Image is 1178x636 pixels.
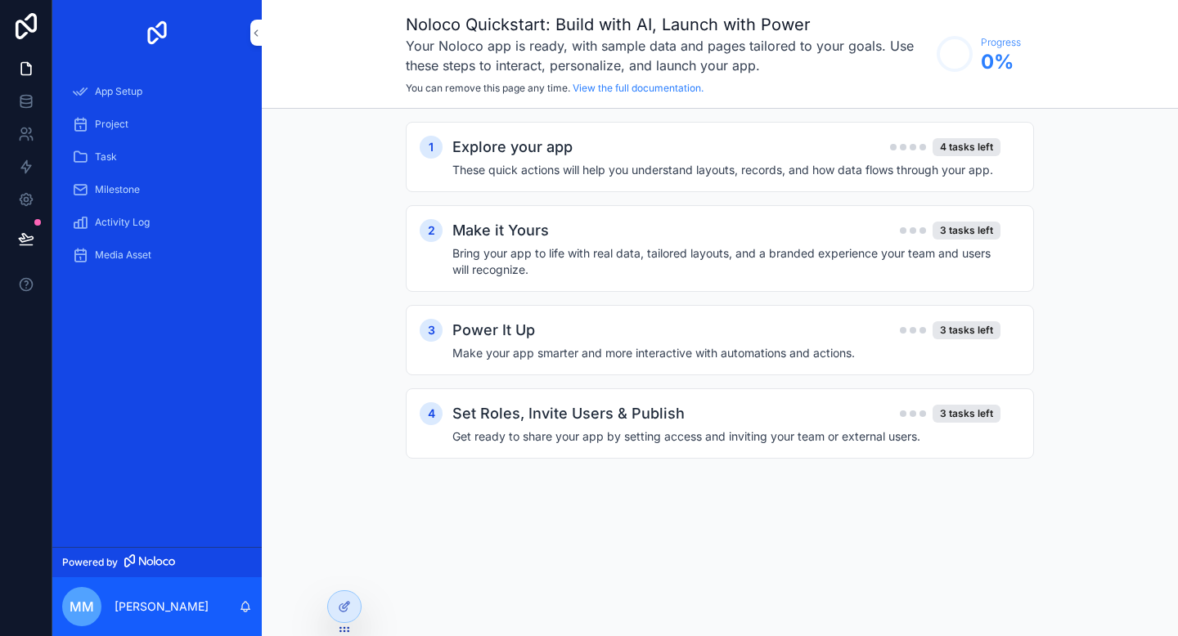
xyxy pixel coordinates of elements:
[95,183,140,196] span: Milestone
[933,222,1000,240] div: 3 tasks left
[95,85,142,98] span: App Setup
[62,110,252,139] a: Project
[452,245,1000,278] h4: Bring your app to life with real data, tailored layouts, and a branded experience your team and u...
[406,82,570,94] span: You can remove this page any time.
[95,216,150,229] span: Activity Log
[52,547,262,577] a: Powered by
[573,82,704,94] a: View the full documentation.
[62,175,252,204] a: Milestone
[62,240,252,270] a: Media Asset
[62,208,252,237] a: Activity Log
[420,319,443,342] div: 3
[452,219,549,242] h2: Make it Yours
[420,219,443,242] div: 2
[420,402,443,425] div: 4
[70,597,94,616] span: MM
[452,402,685,425] h2: Set Roles, Invite Users & Publish
[452,319,535,342] h2: Power It Up
[933,321,1000,339] div: 3 tasks left
[452,162,1000,178] h4: These quick actions will help you understand layouts, records, and how data flows through your app.
[52,65,262,291] div: scrollable content
[95,150,117,163] span: Task
[95,118,128,131] span: Project
[406,13,928,36] h1: Noloco Quickstart: Build with AI, Launch with Power
[62,556,118,569] span: Powered by
[933,405,1000,423] div: 3 tasks left
[95,249,151,262] span: Media Asset
[981,36,1021,49] span: Progress
[262,109,1178,504] div: scrollable content
[452,136,573,159] h2: Explore your app
[452,345,1000,361] h4: Make your app smarter and more interactive with automations and actions.
[406,36,928,75] h3: Your Noloco app is ready, with sample data and pages tailored to your goals. Use these steps to i...
[420,136,443,159] div: 1
[115,598,209,615] p: [PERSON_NAME]
[933,138,1000,156] div: 4 tasks left
[452,428,1000,445] h4: Get ready to share your app by setting access and inviting your team or external users.
[62,77,252,106] a: App Setup
[62,142,252,172] a: Task
[981,49,1021,75] span: 0 %
[144,20,170,46] img: App logo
